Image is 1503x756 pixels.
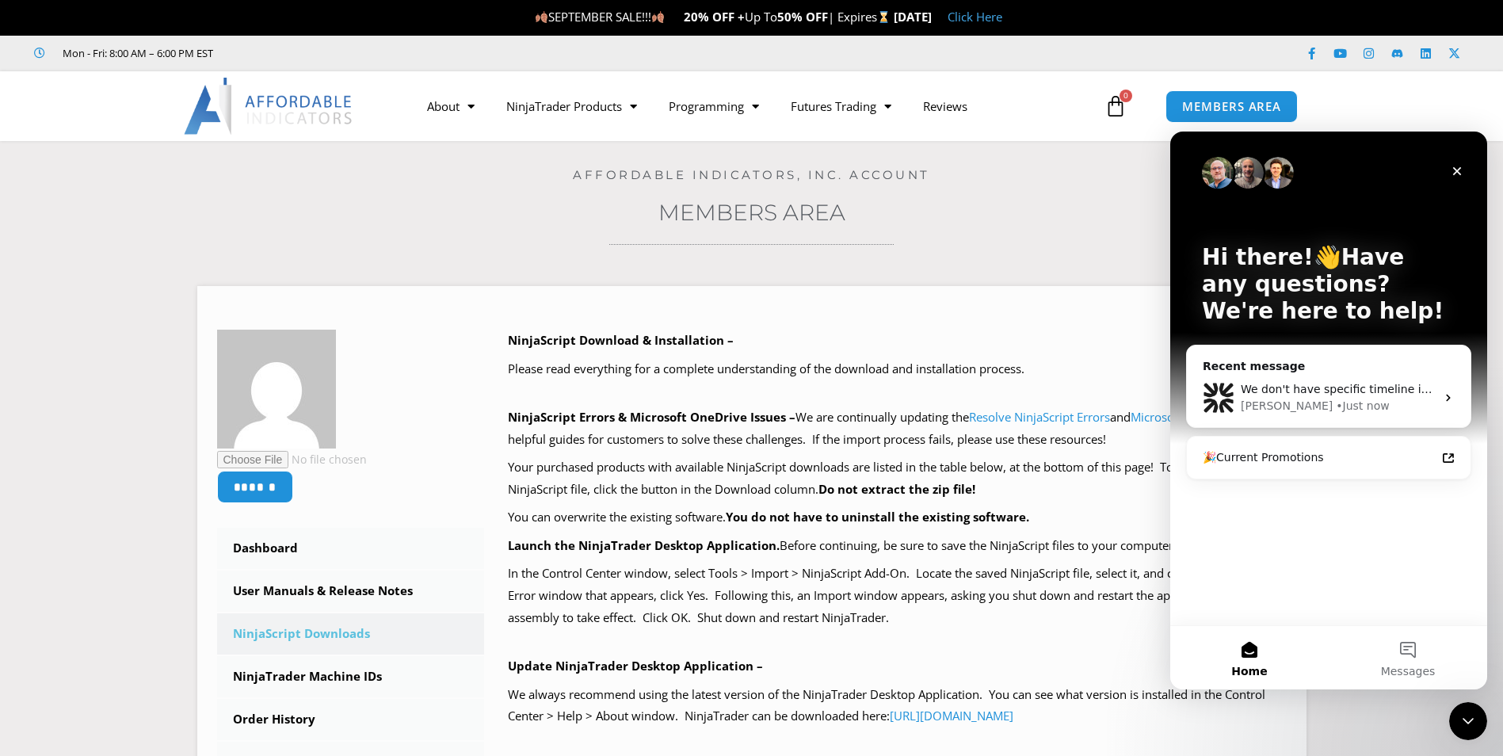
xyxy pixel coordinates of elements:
[1449,702,1487,740] iframe: Intercom live chat
[890,708,1013,724] a: [URL][DOMAIN_NAME]
[1081,83,1150,129] a: 0
[490,88,653,124] a: NinjaTrader Products
[1131,409,1238,425] a: Microsoft OneDrive
[775,88,907,124] a: Futures Trading
[508,332,734,348] b: NinjaScript Download & Installation –
[653,88,775,124] a: Programming
[508,358,1287,380] p: Please read everything for a complete understanding of the download and installation process.
[726,509,1029,525] b: You do not have to uninstall the existing software.
[969,409,1110,425] a: Resolve NinjaScript Errors
[1120,90,1132,102] span: 0
[217,656,485,697] a: NinjaTrader Machine IDs
[508,506,1287,529] p: You can overwrite the existing software.
[508,456,1287,501] p: Your purchased products with available NinjaScript downloads are listed in the table below, at th...
[508,409,795,425] b: NinjaScript Errors & Microsoft OneDrive Issues –
[878,11,890,23] img: ⌛
[535,9,894,25] span: SEPTEMBER SALE!!! Up To | Expires
[777,9,828,25] strong: 50% OFF
[652,11,664,23] img: 🍂
[508,535,1287,557] p: Before continuing, be sure to save the NinjaScript files to your computer.
[217,699,485,740] a: Order History
[217,528,485,569] a: Dashboard
[508,407,1287,451] p: We are continually updating the and pages as helpful guides for customers to solve these challeng...
[184,78,354,135] img: LogoAI | Affordable Indicators – NinjaTrader
[1170,132,1487,689] iframe: Intercom live chat
[508,563,1287,629] p: In the Control Center window, select Tools > Import > NinjaScript Add-On. Locate the saved NinjaS...
[894,9,932,25] strong: [DATE]
[217,571,485,612] a: User Manuals & Release Notes
[217,330,336,449] img: df82bb48c45fa03d88e692bbad9fc5263e533de284451c7a12e2ccf7ec8e9f7c
[948,9,1002,25] a: Click Here
[411,88,1101,124] nav: Menu
[217,613,485,655] a: NinjaScript Downloads
[684,9,745,25] strong: 20% OFF +
[1165,90,1298,123] a: MEMBERS AREA
[658,199,845,226] a: Members Area
[508,684,1287,728] p: We always recommend using the latest version of the NinjaTrader Desktop Application. You can see ...
[818,481,975,497] b: Do not extract the zip file!
[907,88,983,124] a: Reviews
[508,658,763,674] b: Update NinjaTrader Desktop Application –
[235,45,473,61] iframe: Customer reviews powered by Trustpilot
[573,167,930,182] a: Affordable Indicators, Inc. Account
[411,88,490,124] a: About
[508,537,780,553] b: Launch the NinjaTrader Desktop Application.
[1182,101,1281,113] span: MEMBERS AREA
[59,44,213,63] span: Mon - Fri: 8:00 AM – 6:00 PM EST
[536,11,547,23] img: 🍂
